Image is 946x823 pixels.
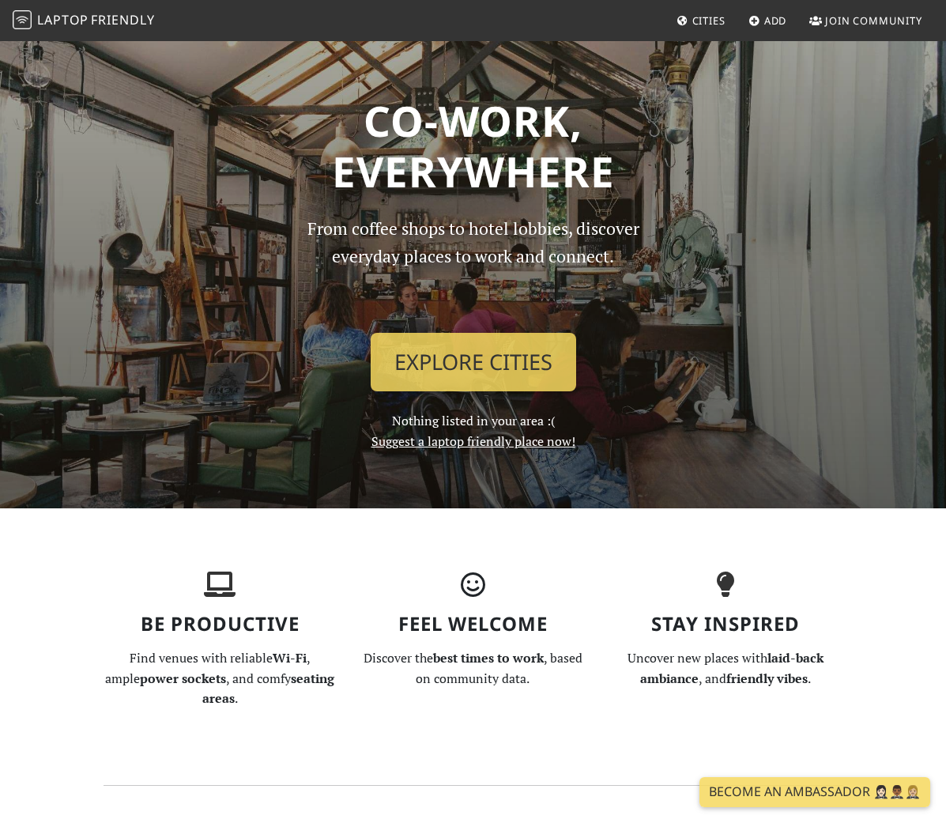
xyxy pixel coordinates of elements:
[13,10,32,29] img: LaptopFriendly
[726,670,808,687] strong: friendly vibes
[692,13,726,28] span: Cities
[37,11,89,28] span: Laptop
[609,613,842,636] h3: Stay Inspired
[356,648,590,689] p: Discover the , based on community data.
[91,11,154,28] span: Friendly
[371,333,576,391] a: Explore Cities
[356,613,590,636] h3: Feel Welcome
[104,613,337,636] h3: Be Productive
[140,670,226,687] strong: power sockets
[433,649,544,666] strong: best times to work
[371,432,575,450] a: Suggest a laptop friendly place now!
[13,7,155,35] a: LaptopFriendly LaptopFriendly
[742,6,793,35] a: Add
[104,96,843,196] h1: Co-work, Everywhere
[764,13,787,28] span: Add
[293,215,654,320] p: From coffee shops to hotel lobbies, discover everyday places to work and connect.
[284,215,663,451] div: Nothing listed in your area :(
[825,13,922,28] span: Join Community
[104,648,337,709] p: Find venues with reliable , ample , and comfy .
[609,648,842,689] p: Uncover new places with , and .
[670,6,732,35] a: Cities
[699,777,930,807] a: Become an Ambassador 🤵🏻‍♀️🤵🏾‍♂️🤵🏼‍♀️
[273,649,307,666] strong: Wi-Fi
[803,6,929,35] a: Join Community
[640,649,824,687] strong: laid-back ambiance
